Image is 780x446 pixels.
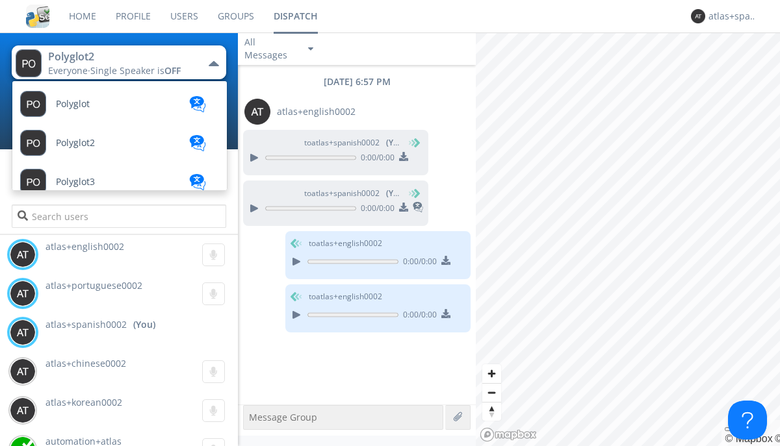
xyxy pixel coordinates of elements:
[398,309,437,323] span: 0:00 / 0:00
[441,256,450,265] img: download media button
[277,105,356,118] span: atlas+english0002
[12,204,226,228] input: Search users
[26,5,49,28] img: cddb5a64eb264b2086981ab96f4c1ba7
[188,174,207,190] img: translation-blue.svg
[413,200,423,217] span: This is a translated message
[708,10,757,23] div: atlas+spanish0002
[10,319,36,345] img: 373638.png
[45,318,127,331] span: atlas+spanish0002
[399,152,408,161] img: download media button
[304,137,402,149] span: to atlas+spanish0002
[725,427,735,431] button: Toggle attribution
[399,203,408,212] img: download media button
[48,49,194,64] div: Polyglot2
[90,64,181,77] span: Single Speaker is
[45,240,124,253] span: atlas+english0002
[480,427,537,442] a: Mapbox logo
[728,401,767,440] iframe: Toggle Customer Support
[12,81,227,191] ul: Polyglot2Everyone·Single Speaker isOFF
[16,49,42,77] img: 373638.png
[10,280,36,306] img: 373638.png
[56,99,90,109] span: Polyglot
[10,397,36,423] img: 373638.png
[482,402,501,421] button: Reset bearing to north
[238,75,476,88] div: [DATE] 6:57 PM
[133,318,155,331] div: (You)
[56,177,95,187] span: Polyglot3
[386,137,406,148] span: (You)
[164,64,181,77] span: OFF
[309,238,382,249] span: to atlas+english0002
[10,242,36,267] img: 373638.png
[482,384,501,402] span: Zoom out
[304,188,402,199] span: to atlas+spanish0002
[12,45,226,79] button: Polyglot2Everyone·Single Speaker isOFF
[309,291,382,303] span: to atlas+english0002
[482,403,501,421] span: Reset bearing to north
[244,99,270,125] img: 373638.png
[188,96,207,112] img: translation-blue.svg
[691,9,705,23] img: 373638.png
[45,357,126,369] span: atlas+chinese0002
[45,396,122,408] span: atlas+korean0002
[441,309,450,318] img: download media button
[244,36,296,62] div: All Messages
[482,383,501,402] button: Zoom out
[413,202,423,212] img: translated-message
[308,47,313,51] img: caret-down-sm.svg
[725,433,772,444] a: Mapbox
[45,279,142,291] span: atlas+portuguese0002
[386,188,406,199] span: (You)
[56,138,95,148] span: Polyglot2
[48,64,194,77] div: Everyone ·
[356,203,395,217] span: 0:00 / 0:00
[10,358,36,384] img: 373638.png
[356,152,395,166] span: 0:00 / 0:00
[482,364,501,383] button: Zoom in
[398,256,437,270] span: 0:00 / 0:00
[188,135,207,151] img: translation-blue.svg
